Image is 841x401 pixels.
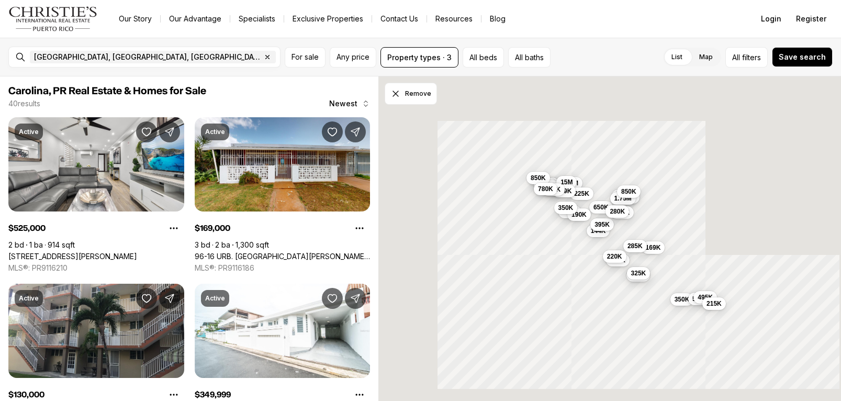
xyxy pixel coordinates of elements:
button: 325K [627,267,651,280]
button: 144K [587,224,610,237]
span: For sale [291,53,319,61]
button: 169K [642,241,665,254]
button: 285K [623,240,647,252]
span: 280K [610,207,625,216]
button: Save search [772,47,833,67]
a: Our Advantage [161,12,230,26]
button: 395K [590,218,614,230]
button: Save Property: 96-16 URB. VILLA CAROLINA [322,121,343,142]
button: 425K [542,183,565,195]
button: 130K [606,253,630,266]
span: Login [761,15,781,23]
button: For sale [285,47,326,68]
span: 495K [698,293,713,301]
p: Active [19,128,39,136]
button: Save Property: 123 PR190 / SERATE #123 [136,288,157,309]
a: Our Story [110,12,160,26]
button: Share Property [345,288,366,309]
span: 15M [560,178,573,186]
button: 280K [605,205,629,218]
p: Active [205,128,225,136]
span: [GEOGRAPHIC_DATA], [GEOGRAPHIC_DATA], [GEOGRAPHIC_DATA] [34,53,261,61]
button: Share Property [159,121,180,142]
button: 550K [688,292,712,305]
button: All baths [508,47,551,68]
button: Share Property [345,121,366,142]
span: All [732,52,740,63]
button: Property types · 3 [380,47,458,68]
span: 229K [563,207,578,216]
p: Active [205,294,225,303]
button: Register [790,8,833,29]
button: Allfilters [725,47,768,68]
span: Save search [779,53,826,61]
span: 850K [621,187,636,196]
span: 350K [558,204,574,212]
label: Map [691,48,721,66]
button: 220K [603,250,626,262]
span: 144K [591,226,606,235]
span: 350K [675,295,690,303]
span: 225K [574,189,589,197]
button: Contact Us [372,12,427,26]
button: Login [755,8,788,29]
button: 589K [553,185,576,197]
span: 589K [557,187,572,195]
button: Property options [163,218,184,239]
span: 650K [593,203,609,211]
span: 780K [538,184,553,193]
span: 550K [692,294,708,303]
button: 495K [693,291,717,303]
a: Exclusive Properties [284,12,372,26]
span: 325K [631,269,646,277]
p: 40 results [8,99,40,108]
span: 190K [571,210,587,218]
a: 96-16 URB. VILLA CAROLINA, CAROLINA PR, 00984 [195,252,371,261]
p: Active [19,294,39,303]
button: 350K [554,202,578,214]
span: Carolina, PR Real Estate & Homes for Sale [8,86,206,96]
span: Register [796,15,826,23]
button: 595K [626,269,650,281]
button: Dismiss drawing [385,83,437,105]
span: 220K [607,252,622,260]
button: 780K [534,182,557,195]
span: Newest [329,99,357,108]
span: 850K [531,173,546,182]
label: List [663,48,691,66]
button: 212K [610,206,634,218]
span: 130K [610,255,625,264]
img: logo [8,6,98,31]
button: 190K [567,208,591,220]
a: Blog [481,12,514,26]
span: 285K [627,242,643,250]
button: Share Property [159,288,180,309]
button: 350K [670,293,694,305]
button: 1.75M [610,192,636,205]
button: 850K [526,171,550,184]
a: 5803 RAQUET CLUB CALLE TARTAK ISLA VERDE/CAROL, CAROLINA PR, 00979 [8,252,137,261]
span: Any price [337,53,369,61]
button: Property options [349,218,370,239]
button: Save Property: 353 PRINCIPAL [322,288,343,309]
button: 215K [702,297,726,309]
button: Newest [323,93,376,114]
button: All beds [463,47,504,68]
button: Save Property: 5803 RAQUET CLUB CALLE TARTAK ISLA VERDE/CAROL [136,121,157,142]
button: 225K [570,187,593,199]
span: 250K [616,191,631,199]
span: filters [742,52,761,63]
span: 215K [707,299,722,307]
a: Specialists [230,12,284,26]
span: 1.75M [614,194,632,203]
span: 395K [595,220,610,228]
button: 850K [617,185,641,198]
button: Any price [330,47,376,68]
button: 650K [589,200,613,213]
span: 169K [646,243,661,252]
a: Resources [427,12,481,26]
button: 15M [556,176,577,188]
